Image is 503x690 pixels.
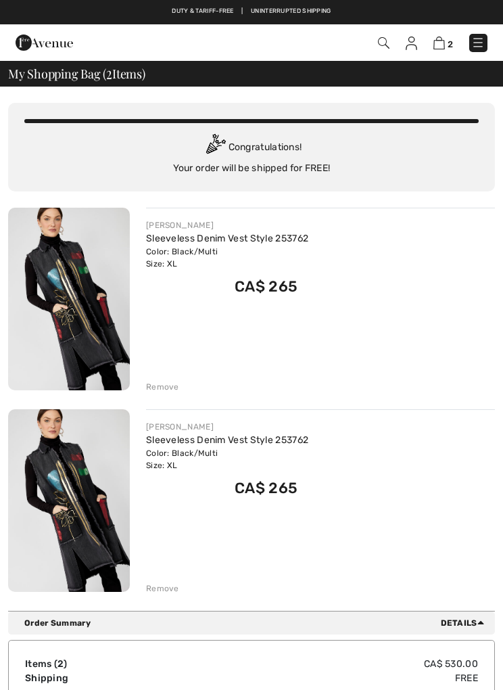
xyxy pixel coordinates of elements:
span: 2 [106,65,112,80]
td: Shipping [25,671,183,685]
div: Remove [146,582,179,595]
div: Remove [146,381,179,393]
img: Shopping Bag [433,37,445,49]
img: Congratulation2.svg [201,134,229,161]
div: Color: Black/Multi Size: XL [146,447,308,471]
div: Order Summary [24,617,489,629]
img: Search [378,37,389,49]
img: Sleeveless Denim Vest Style 253762 [8,409,130,592]
td: Items ( ) [25,657,183,671]
img: Sleeveless Denim Vest Style 253762 [8,208,130,390]
span: My Shopping Bag ( Items) [8,68,145,80]
div: [PERSON_NAME] [146,421,308,433]
span: Details [441,617,489,629]
a: 2 [433,36,453,50]
a: Sleeveless Denim Vest Style 253762 [146,434,308,446]
img: My Info [406,37,417,50]
span: CA$ 265 [235,479,297,497]
td: Free [183,671,478,685]
td: CA$ 530.00 [183,657,478,671]
img: Menu [471,36,485,49]
span: 2 [448,39,453,49]
a: Sleeveless Denim Vest Style 253762 [146,233,308,244]
a: 1ère Avenue [16,37,73,48]
img: 1ère Avenue [16,29,73,56]
div: [PERSON_NAME] [146,219,308,231]
span: CA$ 265 [235,277,297,296]
div: Color: Black/Multi Size: XL [146,246,308,270]
span: 2 [57,658,64,670]
div: Congratulations! Your order will be shipped for FREE! [24,134,479,175]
